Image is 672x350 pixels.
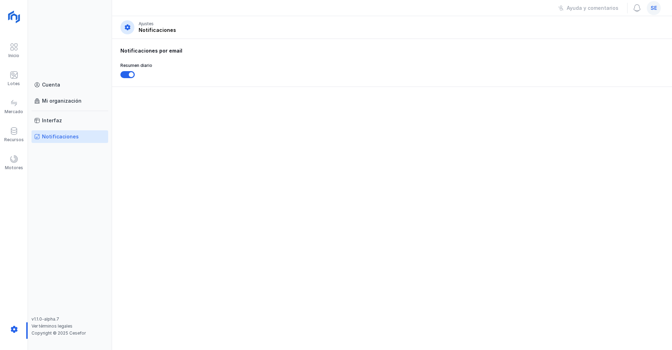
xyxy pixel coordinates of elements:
[651,5,657,12] span: se
[31,316,108,322] div: v1.1.0-alpha.7
[120,63,211,68] div: Resumen diario
[31,330,108,336] div: Copyright © 2025 Cesefor
[5,109,23,115] div: Mercado
[4,137,24,143] div: Recursos
[5,165,23,171] div: Motores
[139,27,176,34] div: Notificaciones
[554,2,623,14] button: Ayuda y comentarios
[31,323,72,329] a: Ver términos legales
[8,81,20,87] div: Lotes
[31,130,108,143] a: Notificaciones
[42,133,79,140] div: Notificaciones
[567,5,618,12] div: Ayuda y comentarios
[42,117,62,124] div: Interfaz
[5,8,23,26] img: logoRight.svg
[42,97,82,104] div: Mi organización
[120,47,664,54] div: Notificaciones por email
[139,21,154,27] div: Ajustes
[42,81,60,88] div: Cuenta
[31,95,108,107] a: Mi organización
[31,78,108,91] a: Cuenta
[31,114,108,127] a: Interfaz
[8,53,19,59] div: Inicio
